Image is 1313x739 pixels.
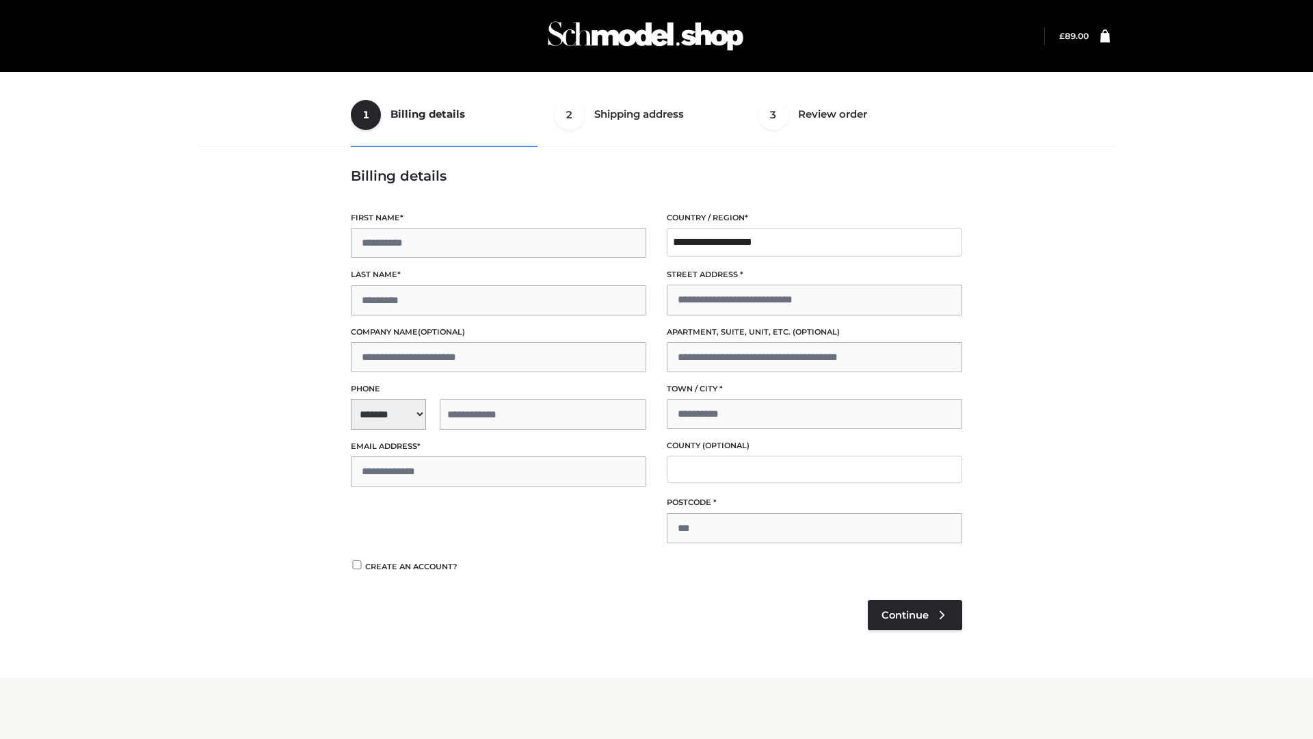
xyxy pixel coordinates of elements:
[667,383,962,396] label: Town / City
[351,211,646,224] label: First name
[351,383,646,396] label: Phone
[365,562,457,571] span: Create an account?
[868,600,962,630] a: Continue
[667,268,962,281] label: Street address
[793,327,840,337] span: (optional)
[702,441,750,450] span: (optional)
[351,560,363,569] input: Create an account?
[351,326,646,339] label: Company name
[667,439,962,452] label: County
[351,268,646,281] label: Last name
[667,496,962,509] label: Postcode
[1059,31,1089,41] bdi: 89.00
[667,326,962,339] label: Apartment, suite, unit, etc.
[1059,31,1065,41] span: £
[351,168,962,184] h3: Billing details
[667,211,962,224] label: Country / Region
[418,327,465,337] span: (optional)
[351,440,646,453] label: Email address
[1059,31,1089,41] a: £89.00
[543,9,748,63] img: Schmodel Admin 964
[881,609,929,621] span: Continue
